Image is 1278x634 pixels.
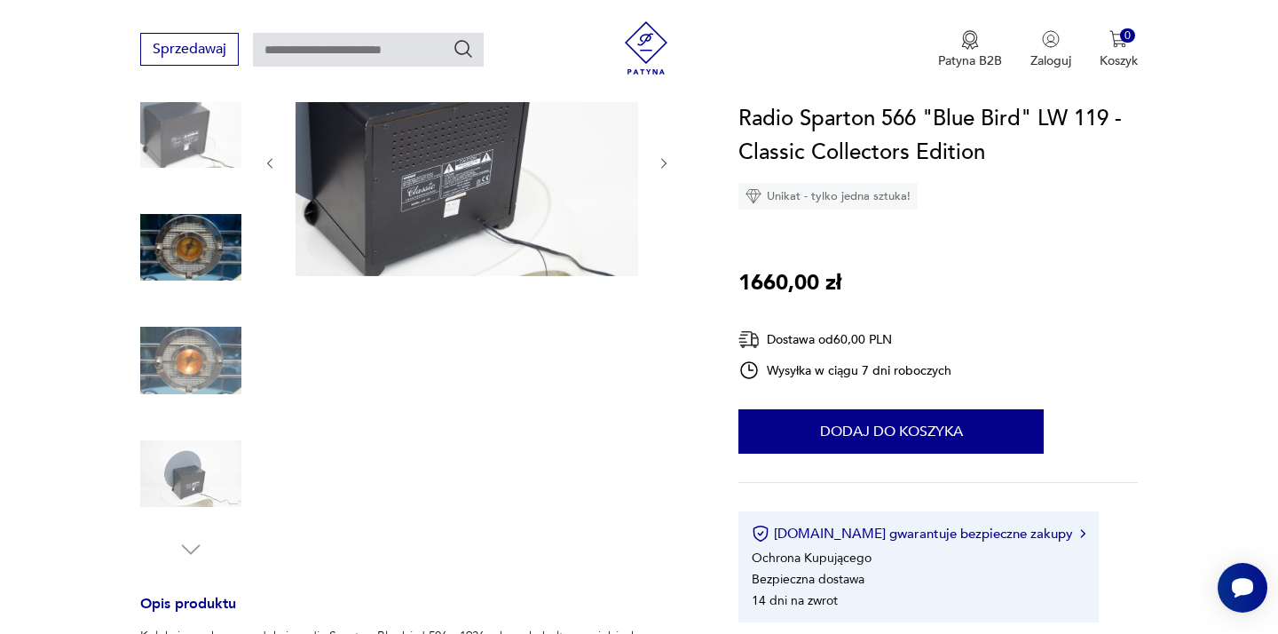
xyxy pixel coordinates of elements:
[140,598,696,628] h3: Opis produktu
[1030,52,1071,69] p: Zaloguj
[752,592,838,609] li: 14 dni na zwrot
[738,102,1137,170] h1: Radio Sparton 566 "Blue Bird" LW 119 - Classic Collectors Edition
[752,571,864,588] li: Bezpieczna dostawa
[738,329,760,351] img: Ikona dostawy
[140,44,239,57] a: Sprzedawaj
[453,38,474,59] button: Szukaj
[752,525,769,543] img: Ikona certyfikatu
[1120,28,1135,44] div: 0
[738,409,1044,454] button: Dodaj do koszyka
[738,329,951,351] div: Dostawa od 60,00 PLN
[1100,52,1138,69] p: Koszyk
[1109,30,1127,48] img: Ikona koszyka
[140,310,241,411] img: Zdjęcie produktu Radio Sparton 566 "Blue Bird" LW 119 - Classic Collectors Edition
[1042,30,1060,48] img: Ikonka użytkownika
[140,33,239,66] button: Sprzedawaj
[938,30,1002,69] a: Ikona medaluPatyna B2B
[296,48,638,276] img: Zdjęcie produktu Radio Sparton 566 "Blue Bird" LW 119 - Classic Collectors Edition
[1030,30,1071,69] button: Zaloguj
[1100,30,1138,69] button: 0Koszyk
[738,266,841,300] p: 1660,00 zł
[752,525,1085,543] button: [DOMAIN_NAME] gwarantuje bezpieczne zakupy
[738,183,918,210] div: Unikat - tylko jedna sztuka!
[938,52,1002,69] p: Patyna B2B
[752,550,872,567] li: Ochrona Kupującego
[140,424,241,525] img: Zdjęcie produktu Radio Sparton 566 "Blue Bird" LW 119 - Classic Collectors Edition
[1218,563,1267,613] iframe: Smartsupp widget button
[619,21,673,75] img: Patyna - sklep z meblami i dekoracjami vintage
[961,30,979,50] img: Ikona medalu
[938,30,1002,69] button: Patyna B2B
[1080,529,1085,538] img: Ikona strzałki w prawo
[140,83,241,185] img: Zdjęcie produktu Radio Sparton 566 "Blue Bird" LW 119 - Classic Collectors Edition
[140,197,241,298] img: Zdjęcie produktu Radio Sparton 566 "Blue Bird" LW 119 - Classic Collectors Edition
[745,188,761,204] img: Ikona diamentu
[738,360,951,381] div: Wysyłka w ciągu 7 dni roboczych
